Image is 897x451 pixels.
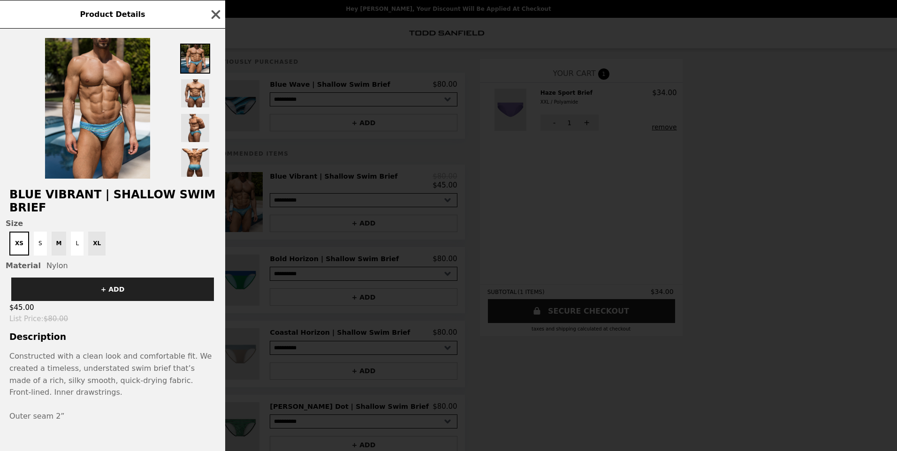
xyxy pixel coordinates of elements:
[34,232,47,256] button: S
[6,261,41,270] span: Material
[9,350,216,398] div: Constructed with a clean look and comfortable fit. We created a timeless, understated swim brief ...
[180,78,210,108] img: Thumbnail 2
[180,148,210,178] img: Thumbnail 4
[71,232,84,256] button: L
[6,261,220,270] div: Nylon
[180,44,210,74] img: Thumbnail 1
[9,232,29,256] button: XS
[61,412,64,421] span: ”
[80,10,145,19] span: Product Details
[6,219,220,228] span: Size
[44,315,68,323] span: $80.00
[9,410,216,422] div: Outer seam 2
[180,113,210,143] img: Thumbnail 3
[45,38,151,179] img: XS / Nylon
[11,278,214,301] button: + ADD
